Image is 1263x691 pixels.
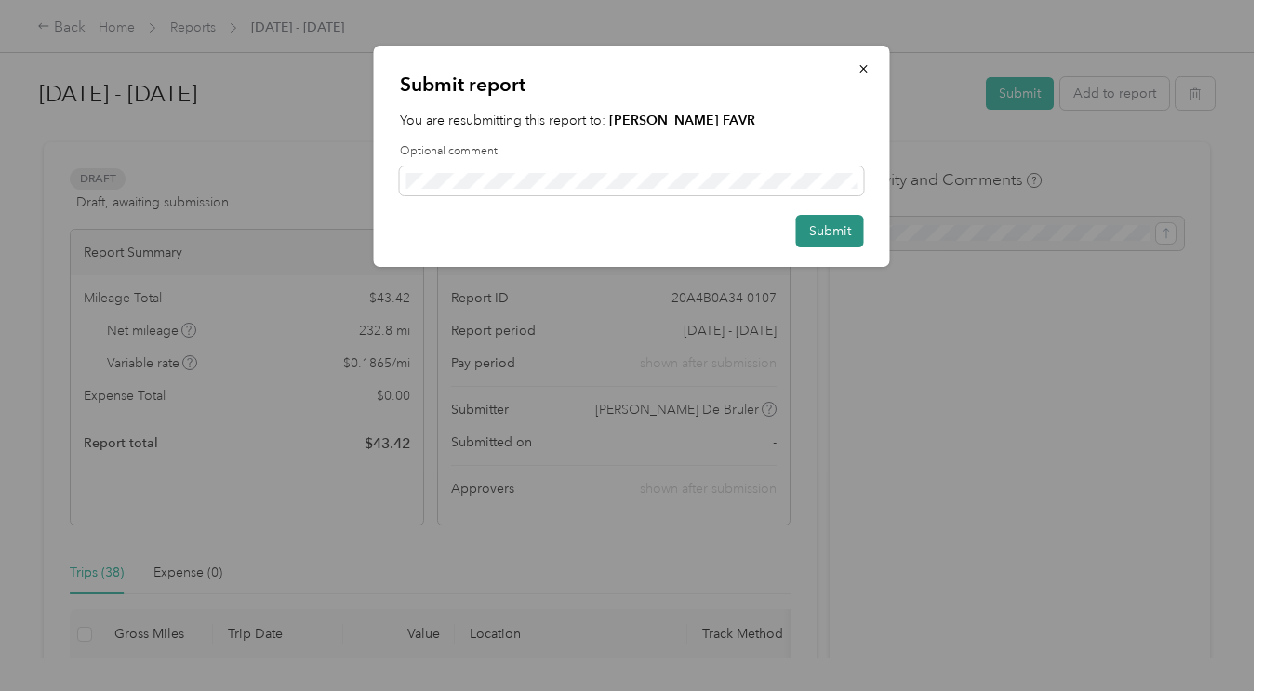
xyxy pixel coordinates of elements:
[400,72,864,98] p: Submit report
[796,215,864,247] button: Submit
[400,143,864,160] label: Optional comment
[1159,587,1263,691] iframe: Everlance-gr Chat Button Frame
[609,113,755,128] strong: [PERSON_NAME] FAVR
[400,111,864,130] p: You are resubmitting this report to:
